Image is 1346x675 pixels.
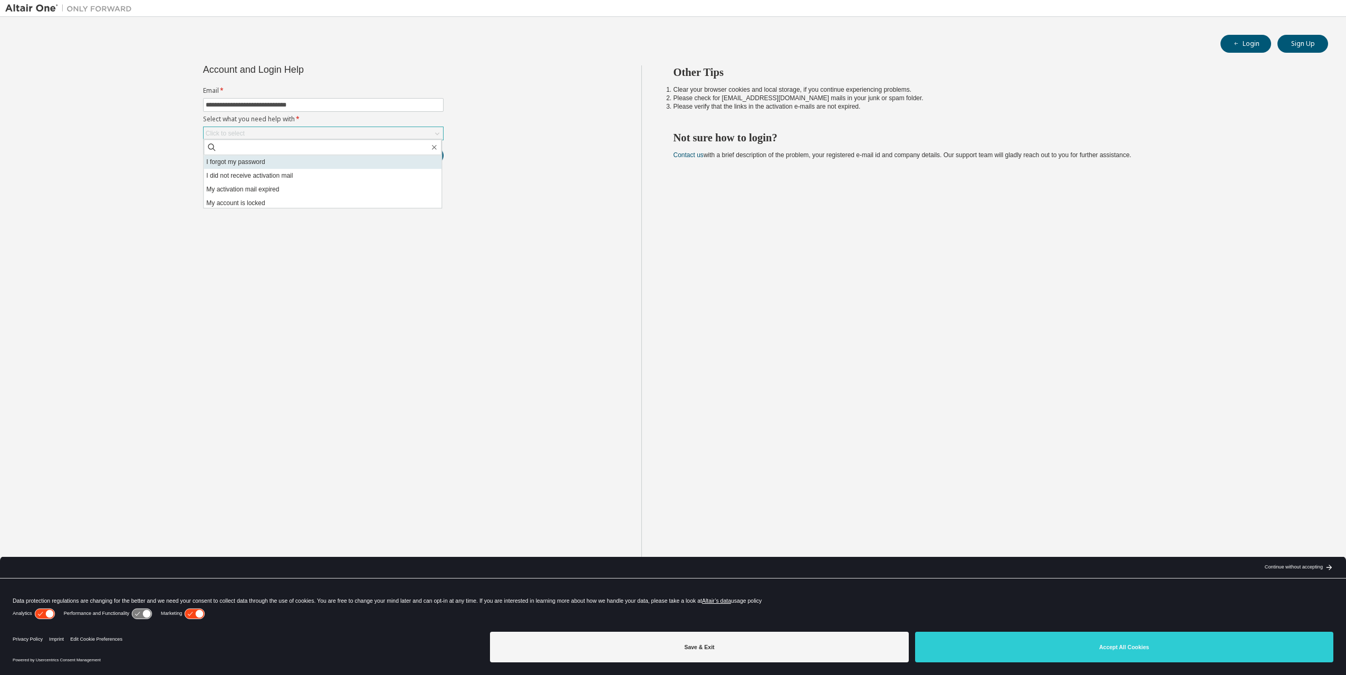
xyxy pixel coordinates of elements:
[206,129,245,138] div: Click to select
[203,86,444,95] label: Email
[203,65,396,74] div: Account and Login Help
[1220,35,1271,53] button: Login
[674,151,1131,159] span: with a brief description of the problem, your registered e-mail id and company details. Our suppo...
[204,127,443,140] div: Click to select
[674,102,1310,111] li: Please verify that the links in the activation e-mails are not expired.
[204,155,441,169] li: I forgot my password
[674,65,1310,79] h2: Other Tips
[674,131,1310,144] h2: Not sure how to login?
[5,3,137,14] img: Altair One
[674,85,1310,94] li: Clear your browser cookies and local storage, if you continue experiencing problems.
[1277,35,1328,53] button: Sign Up
[203,115,444,123] label: Select what you need help with
[674,151,704,159] a: Contact us
[674,94,1310,102] li: Please check for [EMAIL_ADDRESS][DOMAIN_NAME] mails in your junk or spam folder.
